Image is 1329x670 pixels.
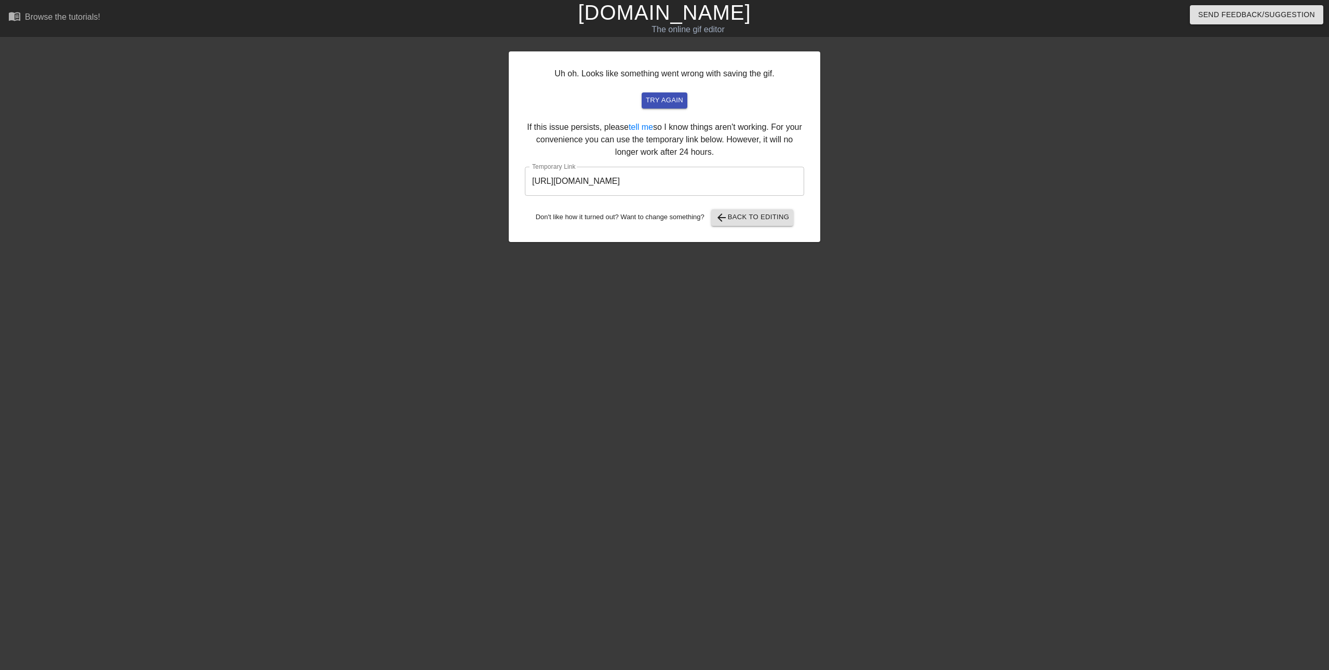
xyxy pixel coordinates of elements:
span: arrow_back [715,211,728,224]
div: Don't like how it turned out? Want to change something? [525,209,804,226]
button: try again [642,92,687,109]
span: menu_book [8,10,21,22]
div: Uh oh. Looks like something went wrong with saving the gif. If this issue persists, please so I k... [509,51,820,242]
a: tell me [629,123,653,131]
div: Browse the tutorials! [25,12,100,21]
a: [DOMAIN_NAME] [578,1,751,24]
span: Send Feedback/Suggestion [1198,8,1315,21]
span: try again [646,95,683,106]
span: Back to Editing [715,211,790,224]
input: bare [525,167,804,196]
button: Back to Editing [711,209,794,226]
button: Send Feedback/Suggestion [1190,5,1323,24]
div: The online gif editor [448,23,928,36]
a: Browse the tutorials! [8,10,100,26]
